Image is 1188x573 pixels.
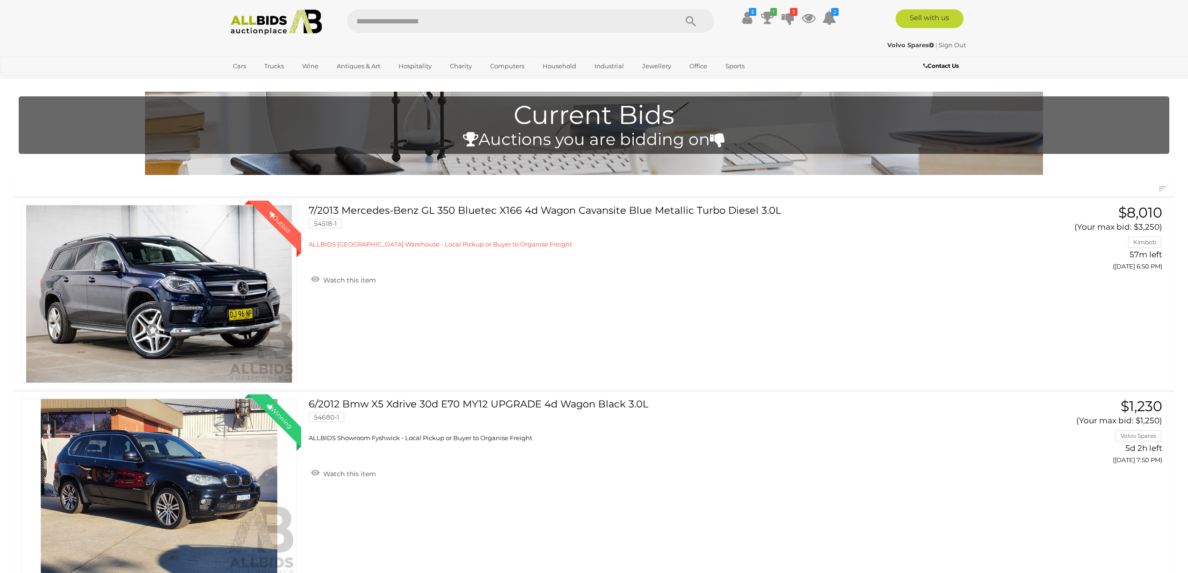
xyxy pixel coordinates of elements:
a: [GEOGRAPHIC_DATA] [227,74,305,89]
a: Jewellery [636,58,677,74]
a: 6/2012 Bmw X5 Xdrive 30d E70 MY12 UPGRADE 4d Wagon Black 3.0L 54680-1 ALLBIDS Showroom Fyshwick -... [316,399,974,442]
a: Office [683,58,713,74]
a: Sign Out [939,41,966,49]
a: $8,010 (Your max bid: $3,250) Kimbob 57m left ([DATE] 6:50 PM) [988,205,1165,275]
a: 1 [761,9,775,26]
div: Outbid [258,201,301,244]
i: 1 [770,8,777,16]
strong: Volvo Spares [887,41,934,49]
a: Charity [444,58,478,74]
img: Allbids.com.au [225,9,327,35]
a: 3 [781,9,795,26]
a: Sell with us [896,9,963,28]
a: Sports [719,58,751,74]
i: 3 [790,8,797,16]
a: Trucks [258,58,290,74]
h4: Auctions you are bidding on [23,131,1165,149]
a: Volvo Spares [887,41,935,49]
i: 2 [831,8,839,16]
a: 7/2013 Mercedes-Benz GL 350 Bluetec X166 4d Wagon Cavansite Blue Metallic Turbo Diesel 3.0L 54518... [316,205,974,249]
i: $ [749,8,756,16]
span: Watch this item [321,276,376,284]
a: Industrial [588,58,630,74]
span: $8,010 [1118,204,1162,221]
b: Contact Us [923,62,959,69]
img: 54518-1a_ex.jpg [22,205,297,383]
a: $1,230 (Your max bid: $1,250) Volvo Spares 5d 2h left ([DATE] 7:50 PM) [988,399,1165,469]
a: Contact Us [923,61,961,71]
a: Watch this item [309,272,378,286]
a: Hospitality [392,58,438,74]
a: Watch this item [309,466,378,480]
span: | [935,41,937,49]
a: Antiques & Art [331,58,386,74]
a: 2 [822,9,836,26]
a: Outbid [21,205,297,383]
span: Watch this item [321,470,376,478]
a: Computers [484,58,530,74]
a: Cars [227,58,252,74]
a: $ [740,9,754,26]
a: Household [536,58,582,74]
button: Search [667,9,714,33]
span: $1,230 [1121,398,1162,415]
a: Wine [296,58,325,74]
div: Winning [258,394,301,437]
h1: Current Bids [23,101,1165,130]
